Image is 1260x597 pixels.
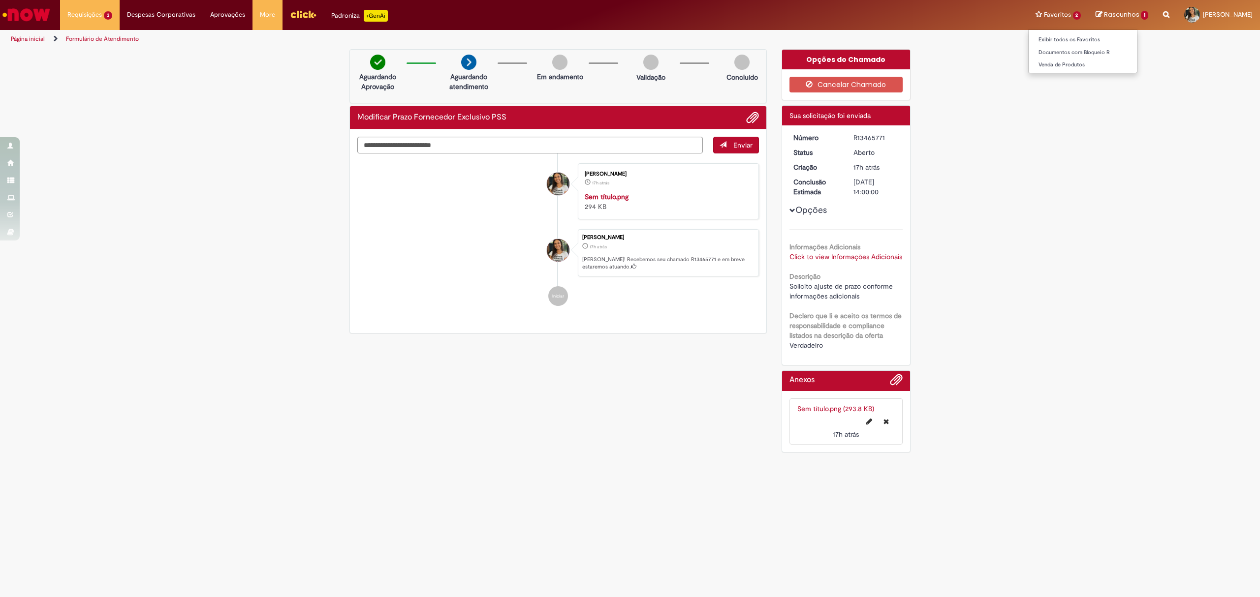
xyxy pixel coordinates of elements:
a: Formulário de Atendimento [66,35,139,43]
button: Cancelar Chamado [789,77,903,92]
div: Tayna Dos Santos Costa [547,239,569,262]
button: Enviar [713,137,759,153]
p: Aguardando atendimento [445,72,493,91]
div: [DATE] 14:00:00 [853,177,899,197]
div: Opções do Chamado [782,50,911,69]
button: Adicionar anexos [746,111,759,124]
div: [PERSON_NAME] [585,171,749,177]
div: R13465771 [853,133,899,143]
span: Rascunhos [1104,10,1139,19]
img: check-circle-green.png [370,55,385,70]
p: [PERSON_NAME]! Recebemos seu chamado R13465771 e em breve estaremos atuando. [582,256,754,271]
b: Descrição [789,272,820,281]
span: Enviar [733,141,753,149]
ul: Trilhas de página [7,30,833,48]
p: Validação [636,72,665,82]
ul: Histórico de tíquete [357,153,759,316]
dt: Criação [786,162,847,172]
span: More [260,10,275,20]
textarea: Digite sua mensagem aqui... [357,137,703,154]
div: Aberto [853,148,899,157]
p: +GenAi [364,10,388,22]
a: Rascunhos [1096,10,1148,20]
p: Aguardando Aprovação [354,72,402,91]
dt: Status [786,148,847,157]
a: Click to view Informações Adicionais [789,252,902,261]
a: Venda de Produtos [1029,60,1137,70]
span: Despesas Corporativas [127,10,195,20]
span: [PERSON_NAME] [1203,10,1253,19]
span: Aprovações [210,10,245,20]
span: Requisições [67,10,102,20]
button: Editar nome de arquivo Sem título.png [860,414,878,429]
div: Padroniza [331,10,388,22]
b: Informações Adicionais [789,242,860,251]
button: Excluir Sem título.png [878,414,895,429]
span: 17h atrás [853,163,880,172]
div: 31/08/2025 16:48:30 [853,162,899,172]
li: Tayna Dos Santos Costa [357,229,759,276]
span: Solicito ajuste de prazo conforme informações adicionais [789,282,895,300]
img: click_logo_yellow_360x200.png [290,7,316,22]
dt: Conclusão Estimada [786,177,847,197]
span: 17h atrás [590,244,607,250]
span: Favoritos [1044,10,1071,20]
time: 31/08/2025 16:48:28 [592,180,609,186]
div: 294 KB [585,192,749,211]
span: 17h atrás [833,430,859,439]
time: 31/08/2025 16:48:30 [590,244,607,250]
a: Exibir todos os Favoritos [1029,34,1137,45]
img: img-circle-grey.png [552,55,567,70]
a: Documentos com Bloqueio R [1029,47,1137,58]
span: 17h atrás [592,180,609,186]
p: Concluído [726,72,758,82]
span: 2 [1073,11,1081,20]
div: [PERSON_NAME] [582,235,754,240]
a: Página inicial [11,35,45,43]
h2: Anexos [789,376,815,385]
img: ServiceNow [1,5,52,25]
a: Sem título.png [585,192,629,201]
img: arrow-next.png [461,55,476,70]
img: img-circle-grey.png [643,55,659,70]
span: Sua solicitação foi enviada [789,111,871,120]
dt: Número [786,133,847,143]
img: img-circle-grey.png [734,55,750,70]
ul: Favoritos [1028,30,1138,73]
span: 3 [104,11,112,20]
time: 31/08/2025 16:48:30 [853,163,880,172]
p: Em andamento [537,72,583,82]
a: Sem título.png (293.8 KB) [797,404,874,413]
button: Adicionar anexos [890,373,903,391]
time: 31/08/2025 16:48:28 [833,430,859,439]
span: 1 [1141,11,1148,20]
h2: Modificar Prazo Fornecedor Exclusivo PSS Histórico de tíquete [357,113,506,122]
b: Declaro que li e aceito os termos de responsabilidade e compliance listados na descrição da oferta [789,311,902,340]
span: Verdadeiro [789,341,823,350]
div: Tayna Dos Santos Costa [547,173,569,195]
